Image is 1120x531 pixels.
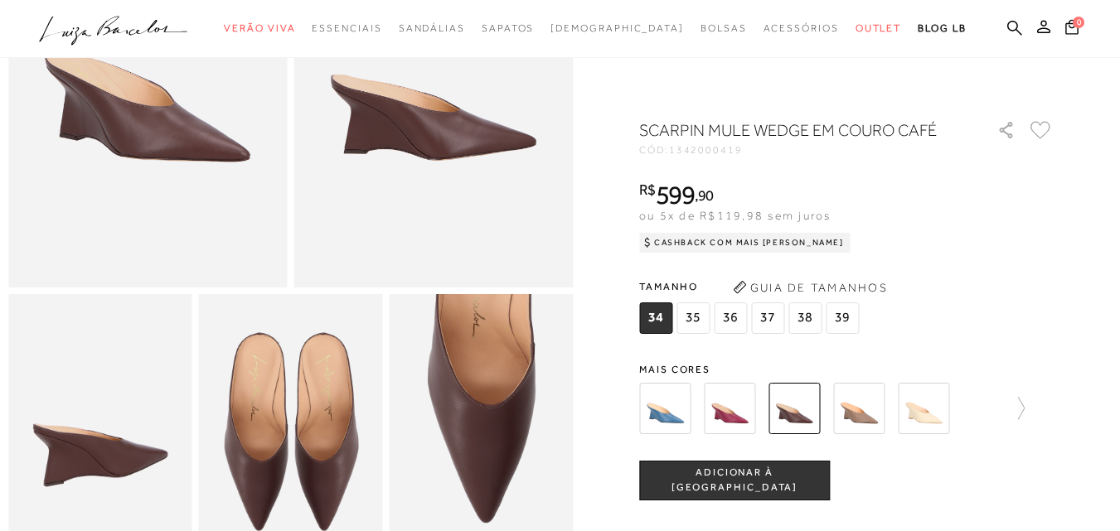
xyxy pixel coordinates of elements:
[639,461,830,500] button: ADICIONAR À [GEOGRAPHIC_DATA]
[639,182,656,197] i: R$
[918,22,966,34] span: BLOG LB
[768,383,820,434] img: SCARPIN MULE WEDGE EM COURO CAFÉ
[639,145,971,155] div: CÓD:
[695,188,714,203] i: ,
[224,22,295,34] span: Verão Viva
[856,22,902,34] span: Outlet
[640,466,829,495] span: ADICIONAR À [GEOGRAPHIC_DATA]
[676,302,710,334] span: 35
[399,22,465,34] span: Sandálias
[639,383,691,434] img: SCARPIN MULE COM SALTO ANABELA EM EM COURO AZUL DENIM
[550,22,684,34] span: [DEMOGRAPHIC_DATA]
[639,364,1054,374] span: Mais cores
[856,13,902,44] a: categoryNavScreenReaderText
[764,13,839,44] a: categoryNavScreenReaderText
[482,13,534,44] a: categoryNavScreenReaderText
[656,180,695,210] span: 599
[669,144,743,156] span: 1342000419
[550,13,684,44] a: noSubCategoriesText
[833,383,885,434] img: SCARPIN MULE WEDGE EM COURO CINZA DUMBO
[639,233,851,253] div: Cashback com Mais [PERSON_NAME]
[1073,17,1084,28] span: 0
[788,302,822,334] span: 38
[482,22,534,34] span: Sapatos
[918,13,966,44] a: BLOG LB
[826,302,859,334] span: 39
[751,302,784,334] span: 37
[698,186,714,204] span: 90
[1060,18,1084,41] button: 0
[704,383,755,434] img: SCARPIN MULE WEDGE EM COURO AMEIXA
[639,302,672,334] span: 34
[312,22,381,34] span: Essenciais
[764,22,839,34] span: Acessórios
[898,383,949,434] img: SCARPIN MULE WEDGE EM COURO NATA
[639,274,863,299] span: Tamanho
[224,13,295,44] a: categoryNavScreenReaderText
[312,13,381,44] a: categoryNavScreenReaderText
[727,274,893,301] button: Guia de Tamanhos
[714,302,747,334] span: 36
[399,13,465,44] a: categoryNavScreenReaderText
[639,118,950,142] h1: SCARPIN MULE WEDGE EM COURO CAFÉ
[639,209,831,222] span: ou 5x de R$119,98 sem juros
[701,22,747,34] span: Bolsas
[701,13,747,44] a: categoryNavScreenReaderText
